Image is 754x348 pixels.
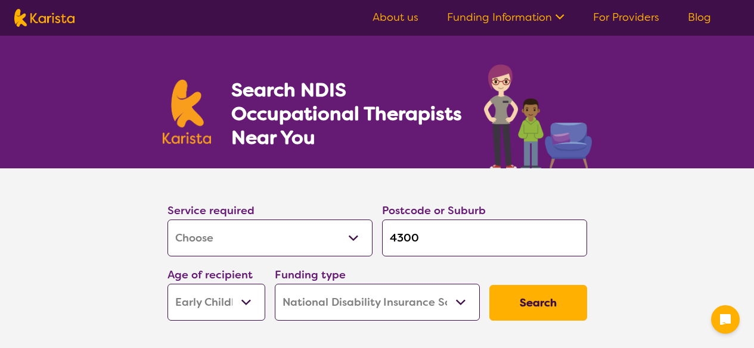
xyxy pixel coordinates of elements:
label: Age of recipient [167,268,253,282]
img: occupational-therapy [484,64,592,168]
a: About us [373,10,418,24]
label: Funding type [275,268,346,282]
a: For Providers [593,10,659,24]
label: Service required [167,203,255,218]
img: Karista logo [163,80,212,144]
a: Blog [688,10,711,24]
input: Type [382,220,587,256]
h1: Search NDIS Occupational Therapists Near You [231,78,463,149]
a: Funding Information [447,10,564,24]
img: Karista logo [14,9,75,27]
button: Search [489,285,587,321]
label: Postcode or Suburb [382,203,486,218]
